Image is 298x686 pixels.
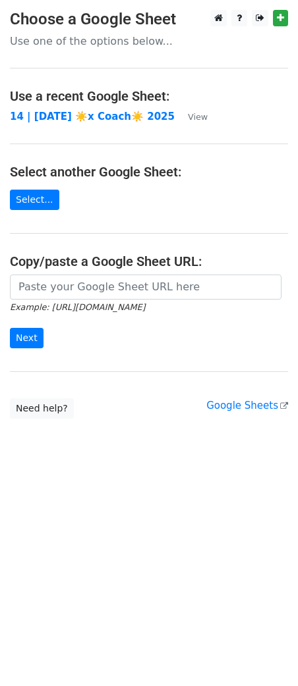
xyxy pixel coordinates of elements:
[10,253,288,269] h4: Copy/paste a Google Sheet URL:
[206,400,288,411] a: Google Sheets
[10,34,288,48] p: Use one of the options below...
[188,112,208,122] small: View
[10,164,288,180] h4: Select another Google Sheet:
[10,10,288,29] h3: Choose a Google Sheet
[175,111,208,122] a: View
[10,111,175,122] a: 14 | [DATE] ☀️x Coach☀️ 2025
[10,328,44,348] input: Next
[10,275,282,300] input: Paste your Google Sheet URL here
[10,302,145,312] small: Example: [URL][DOMAIN_NAME]
[10,190,59,210] a: Select...
[10,88,288,104] h4: Use a recent Google Sheet:
[10,398,74,419] a: Need help?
